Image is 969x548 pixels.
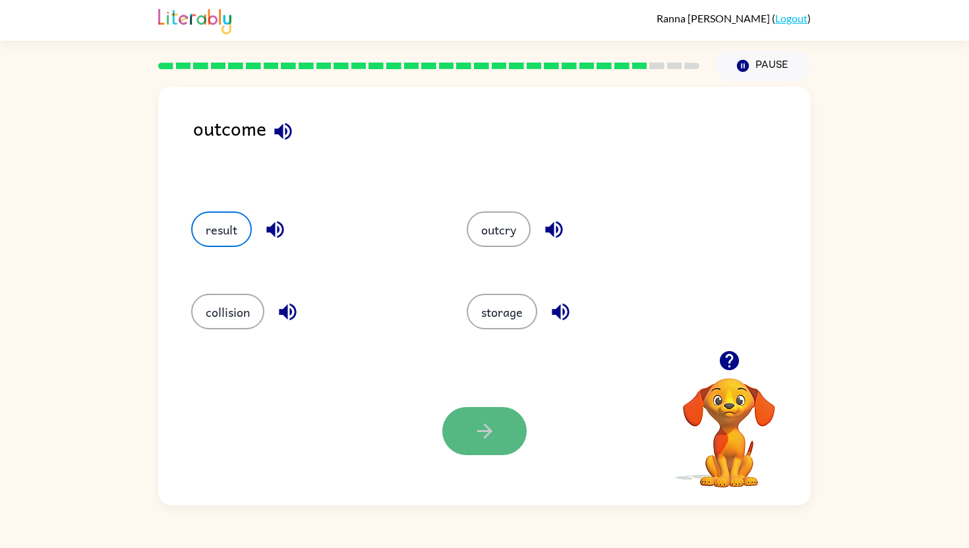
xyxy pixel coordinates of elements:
[467,294,537,329] button: storage
[775,12,807,24] a: Logout
[657,12,772,24] span: Ranna [PERSON_NAME]
[158,5,231,34] img: Literably
[715,51,811,81] button: Pause
[191,294,264,329] button: collision
[657,12,811,24] div: ( )
[191,211,252,247] button: result
[193,113,811,185] div: outcome
[663,358,795,489] video: Your browser must support playing .mp4 files to use Literably. Please try using another browser.
[467,211,531,247] button: outcry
